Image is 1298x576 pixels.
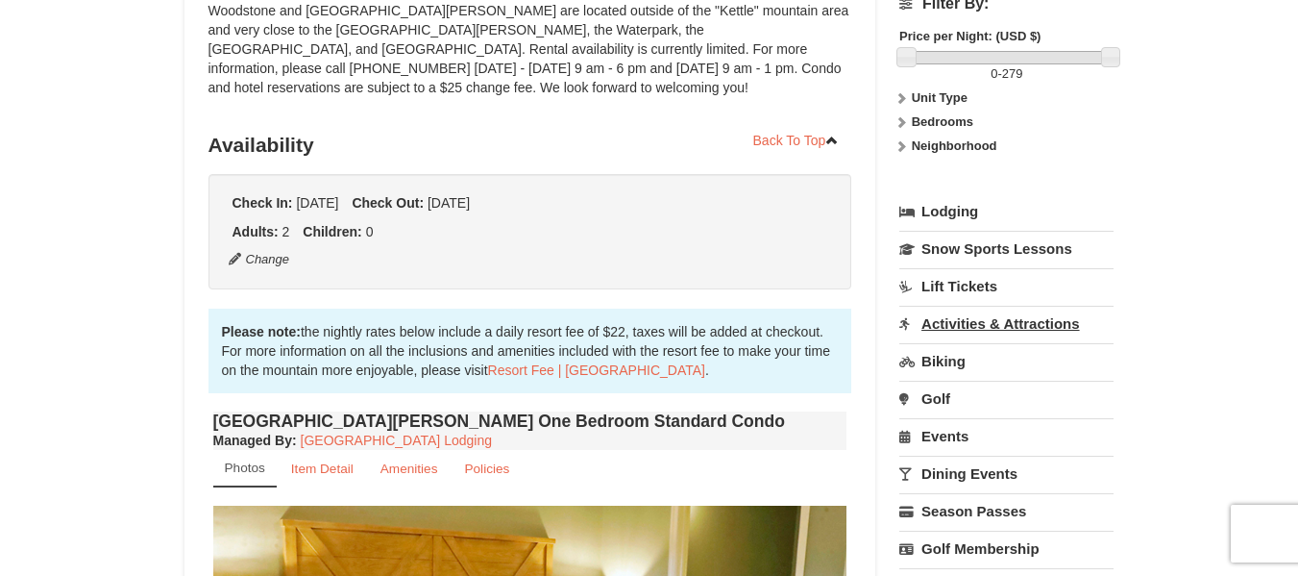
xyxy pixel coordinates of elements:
[208,126,852,164] h3: Availability
[912,90,967,105] strong: Unit Type
[741,126,852,155] a: Back To Top
[213,412,847,431] h4: [GEOGRAPHIC_DATA][PERSON_NAME] One Bedroom Standard Condo
[899,456,1114,491] a: Dining Events
[368,450,451,488] a: Amenities
[899,381,1114,416] a: Golf
[366,224,374,239] span: 0
[428,195,470,211] span: [DATE]
[899,29,1041,43] strong: Price per Night: (USD $)
[464,462,509,476] small: Policies
[899,231,1114,266] a: Snow Sports Lessons
[899,531,1114,566] a: Golf Membership
[912,114,973,129] strong: Bedrooms
[899,343,1114,379] a: Biking
[222,324,301,339] strong: Please note:
[208,1,852,116] div: Woodstone and [GEOGRAPHIC_DATA][PERSON_NAME] are located outside of the "Kettle" mountain area an...
[233,195,293,211] strong: Check In:
[208,309,852,393] div: the nightly rates below include a daily resort fee of $22, taxes will be added at checkout. For m...
[296,195,338,211] span: [DATE]
[912,138,997,153] strong: Neighborhood
[225,461,265,475] small: Photos
[233,224,279,239] strong: Adults:
[488,363,705,378] a: Resort Fee | [GEOGRAPHIC_DATA]
[303,224,361,239] strong: Children:
[452,450,522,488] a: Policies
[899,493,1114,529] a: Season Passes
[899,418,1114,454] a: Events
[899,306,1114,341] a: Activities & Attractions
[279,450,366,488] a: Item Detail
[899,194,1114,229] a: Lodging
[228,249,291,270] button: Change
[991,66,997,81] span: 0
[899,268,1114,304] a: Lift Tickets
[213,433,292,448] span: Managed By
[301,433,492,448] a: [GEOGRAPHIC_DATA] Lodging
[213,450,277,488] a: Photos
[282,224,290,239] span: 2
[352,195,424,211] strong: Check Out:
[1002,66,1023,81] span: 279
[291,462,354,476] small: Item Detail
[899,64,1114,84] label: -
[380,462,438,476] small: Amenities
[213,433,297,448] strong: :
